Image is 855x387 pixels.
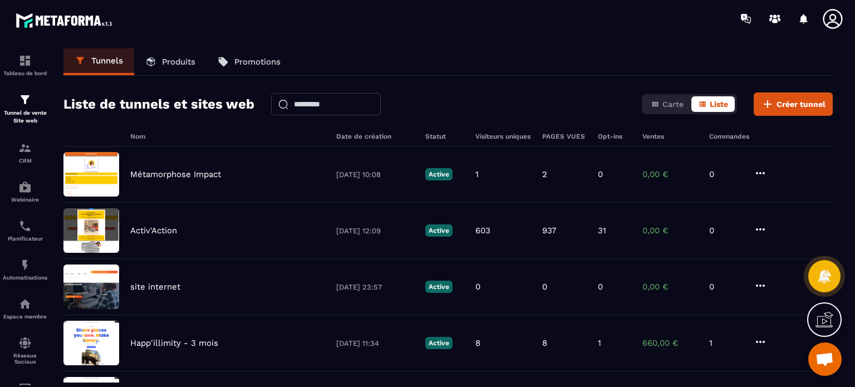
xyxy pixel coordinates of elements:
[18,297,32,311] img: automations
[598,282,603,292] p: 0
[642,169,698,179] p: 0,00 €
[63,152,119,197] img: image
[336,227,414,235] p: [DATE] 12:09
[598,338,601,348] p: 1
[662,100,684,109] span: Carte
[3,197,47,203] p: Webinaire
[709,169,743,179] p: 0
[3,289,47,328] a: automationsautomationsEspace membre
[18,258,32,272] img: automations
[3,158,47,164] p: CRM
[3,328,47,373] a: social-networksocial-networkRéseaux Sociaux
[425,133,464,140] h6: Statut
[542,338,547,348] p: 8
[3,109,47,125] p: Tunnel de vente Site web
[475,133,531,140] h6: Visiteurs uniques
[642,226,698,236] p: 0,00 €
[475,169,479,179] p: 1
[234,57,281,67] p: Promotions
[3,352,47,365] p: Réseaux Sociaux
[18,180,32,194] img: automations
[18,54,32,67] img: formation
[598,133,631,140] h6: Opt-ins
[642,133,698,140] h6: Ventes
[475,338,480,348] p: 8
[642,282,698,292] p: 0,00 €
[3,70,47,76] p: Tableau de bord
[542,169,547,179] p: 2
[134,48,207,75] a: Produits
[3,275,47,281] p: Automatisations
[3,172,47,211] a: automationsautomationsWebinaire
[777,99,825,110] span: Créer tunnel
[542,226,556,236] p: 937
[336,133,414,140] h6: Date de création
[162,57,195,67] p: Produits
[425,281,453,293] p: Active
[130,282,180,292] p: site internet
[691,96,735,112] button: Liste
[63,264,119,309] img: image
[808,342,842,376] div: Ouvrir le chat
[336,339,414,347] p: [DATE] 11:34
[3,46,47,85] a: formationformationTableau de bord
[18,336,32,350] img: social-network
[18,219,32,233] img: scheduler
[3,211,47,250] a: schedulerschedulerPlanificateur
[336,283,414,291] p: [DATE] 23:57
[63,208,119,253] img: image
[425,224,453,237] p: Active
[709,338,743,348] p: 1
[207,48,292,75] a: Promotions
[425,168,453,180] p: Active
[130,226,177,236] p: Activ'Action
[18,141,32,155] img: formation
[130,169,221,179] p: Métamorphose Impact
[709,282,743,292] p: 0
[754,92,833,116] button: Créer tunnel
[475,282,480,292] p: 0
[710,100,728,109] span: Liste
[3,85,47,133] a: formationformationTunnel de vente Site web
[644,96,690,112] button: Carte
[18,93,32,106] img: formation
[475,226,490,236] p: 603
[542,282,547,292] p: 0
[16,10,116,31] img: logo
[130,133,325,140] h6: Nom
[598,169,603,179] p: 0
[642,338,698,348] p: 660,00 €
[709,226,743,236] p: 0
[598,226,606,236] p: 31
[336,170,414,179] p: [DATE] 10:08
[425,337,453,349] p: Active
[63,93,254,115] h2: Liste de tunnels et sites web
[130,338,218,348] p: Happ'illimity - 3 mois
[3,313,47,320] p: Espace membre
[91,56,123,66] p: Tunnels
[63,321,119,365] img: image
[3,236,47,242] p: Planificateur
[709,133,749,140] h6: Commandes
[542,133,587,140] h6: PAGES VUES
[63,48,134,75] a: Tunnels
[3,133,47,172] a: formationformationCRM
[3,250,47,289] a: automationsautomationsAutomatisations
